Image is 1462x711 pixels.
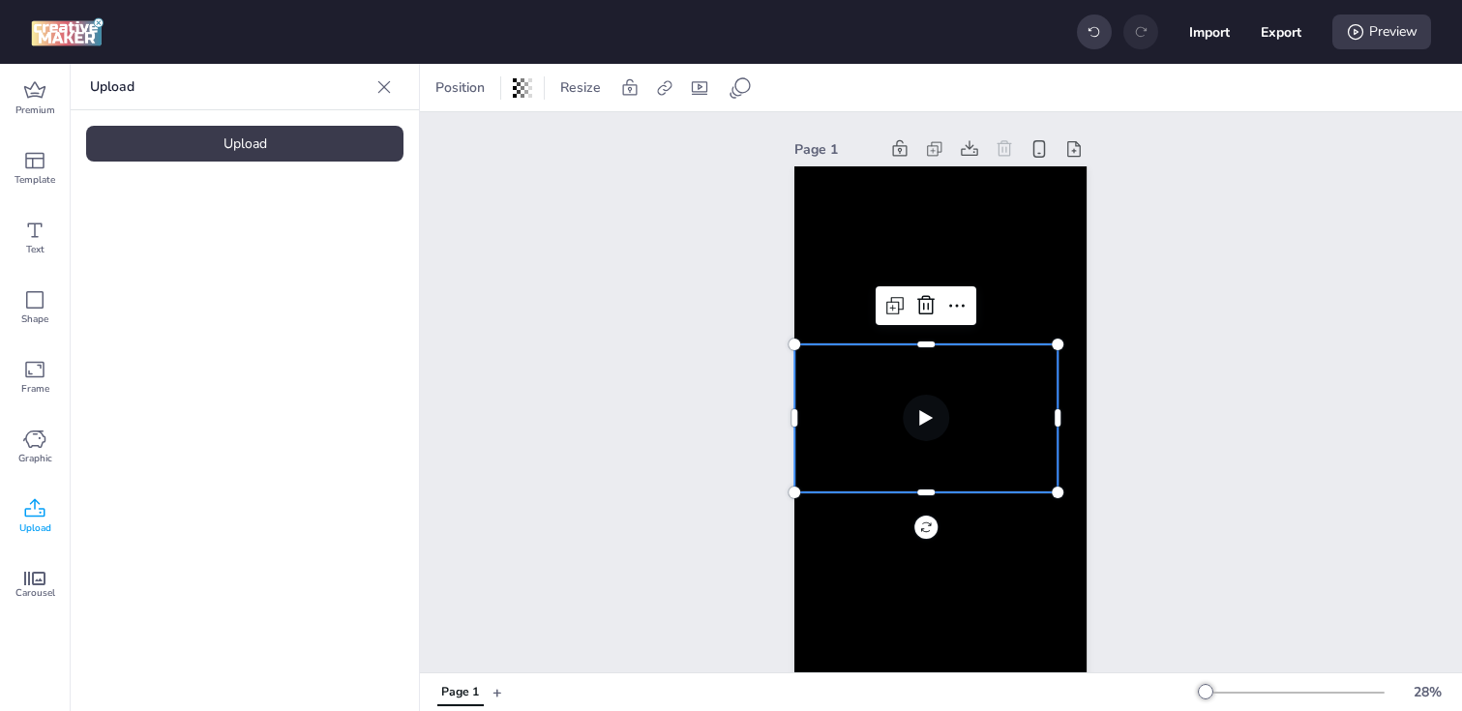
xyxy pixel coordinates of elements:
div: Page 1 [794,139,878,160]
span: Template [15,172,55,188]
div: Tabs [428,675,492,709]
button: Import [1189,12,1230,52]
div: Upload [86,126,403,162]
span: Upload [19,520,51,536]
img: logo Creative Maker [31,17,104,46]
span: Position [432,77,489,98]
span: Graphic [18,451,52,466]
span: Shape [21,311,48,327]
div: Preview [1332,15,1431,49]
p: Upload [90,64,369,110]
span: Text [26,242,45,257]
span: Premium [15,103,55,118]
button: Export [1261,12,1301,52]
div: Page 1 [441,684,479,701]
div: 28 % [1404,682,1450,702]
button: + [492,675,502,709]
span: Carousel [15,585,55,601]
span: Resize [556,77,605,98]
span: Frame [21,381,49,397]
